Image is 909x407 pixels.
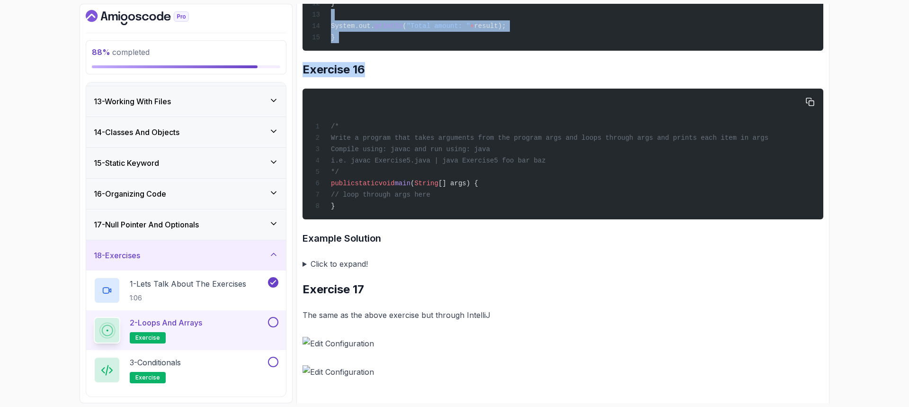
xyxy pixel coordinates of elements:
[303,337,823,350] img: Edit Configuration
[374,22,402,30] span: println
[474,22,506,30] span: result);
[86,10,211,25] a: Dashboard
[92,47,110,57] span: 88 %
[130,293,246,303] p: 1:06
[331,191,430,199] span: // loop through args here
[407,22,470,30] span: "Total amount: "
[331,145,490,153] span: Compile using: javac and run using: java
[303,62,823,77] h2: Exercise 16
[92,47,150,57] span: completed
[86,148,286,178] button: 15-Static Keyword
[94,219,199,230] h3: 17 - Null Pointer And Optionals
[86,86,286,117] button: 13-Working With Files
[331,157,546,164] span: i.e. javac Exercise5.java | java Exercise5 foo bar baz
[303,308,823,322] p: The same as the above exercise but through IntelliJ
[414,180,438,187] span: String
[94,127,179,138] h3: 14 - Classes And Objects
[331,134,768,142] span: Write a program that takes arguments from the program args and loops through args and prints each...
[303,365,823,379] img: Edit Configuration
[303,231,823,246] h3: Example Solution
[303,257,823,271] summary: Click to expand!
[94,357,278,383] button: 3-Conditionalsexercise
[130,357,181,368] p: 3 - Conditionals
[438,180,478,187] span: [] args) {
[394,180,410,187] span: main
[94,277,278,304] button: 1-Lets Talk About The Exercises1:06
[94,188,166,199] h3: 16 - Organizing Code
[379,180,395,187] span: void
[331,202,335,210] span: }
[402,22,406,30] span: (
[331,34,335,41] span: }
[86,240,286,271] button: 18-Exercises
[331,180,355,187] span: public
[94,96,171,107] h3: 13 - Working With Files
[94,250,140,261] h3: 18 - Exercises
[86,117,286,147] button: 14-Classes And Objects
[470,22,474,30] span: +
[303,282,823,297] h2: Exercise 17
[94,157,159,169] h3: 15 - Static Keyword
[86,209,286,240] button: 17-Null Pointer And Optionals
[135,334,160,342] span: exercise
[86,179,286,209] button: 16-Organizing Code
[135,374,160,381] span: exercise
[331,22,374,30] span: System.out.
[130,278,246,289] p: 1 - Lets Talk About The Exercises
[355,180,378,187] span: static
[94,317,278,344] button: 2-Loops and Arraysexercise
[130,317,202,328] p: 2 - Loops and Arrays
[410,180,414,187] span: (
